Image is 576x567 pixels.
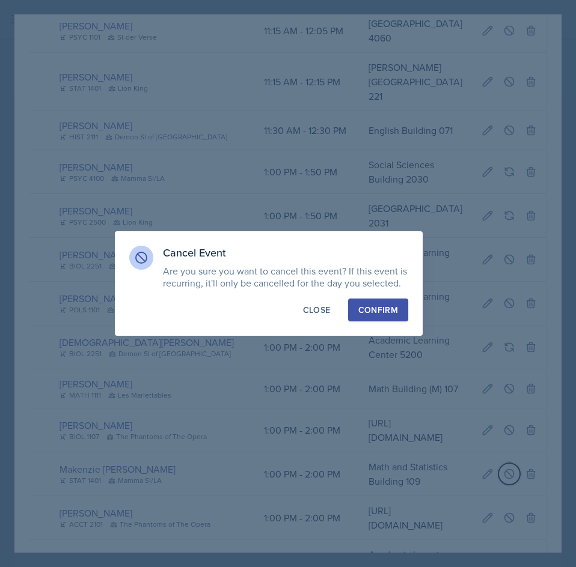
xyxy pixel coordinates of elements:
button: Confirm [348,299,408,321]
p: Are you sure you want to cancel this event? If this event is recurring, it'll only be cancelled f... [163,265,408,289]
div: Confirm [358,304,398,316]
div: Close [303,304,331,316]
button: Close [293,299,341,321]
h3: Cancel Event [163,246,408,260]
